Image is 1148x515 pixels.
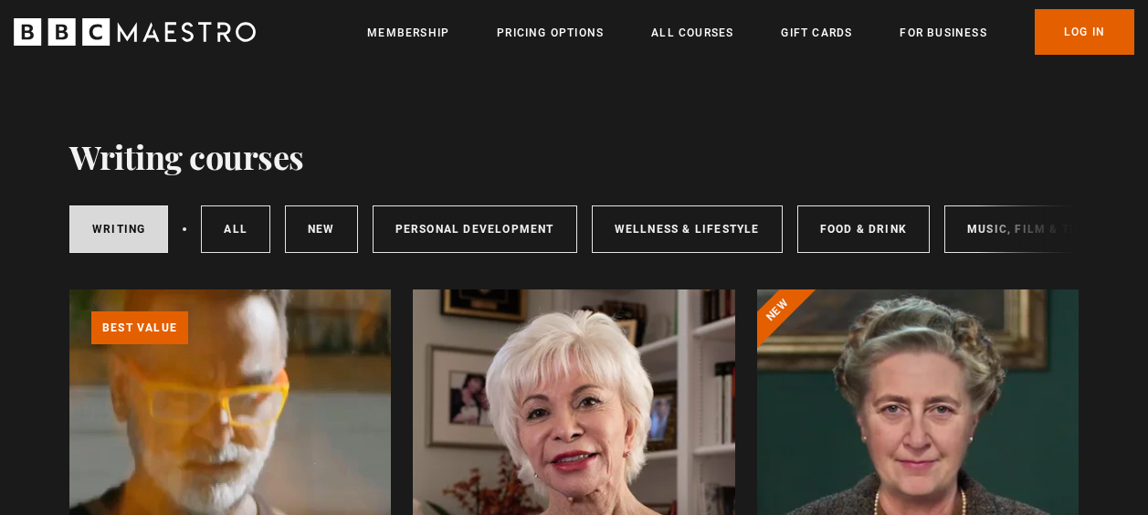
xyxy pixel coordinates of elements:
[69,205,168,253] a: Writing
[367,24,449,42] a: Membership
[373,205,577,253] a: Personal Development
[592,205,783,253] a: Wellness & Lifestyle
[900,24,986,42] a: For business
[14,18,256,46] svg: BBC Maestro
[944,205,1139,253] a: Music, Film & Theatre
[285,205,358,253] a: New
[797,205,930,253] a: Food & Drink
[1035,9,1134,55] a: Log In
[201,205,270,253] a: All
[651,24,733,42] a: All Courses
[91,311,188,344] p: Best value
[69,137,304,175] h1: Writing courses
[367,9,1134,55] nav: Primary
[497,24,604,42] a: Pricing Options
[781,24,852,42] a: Gift Cards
